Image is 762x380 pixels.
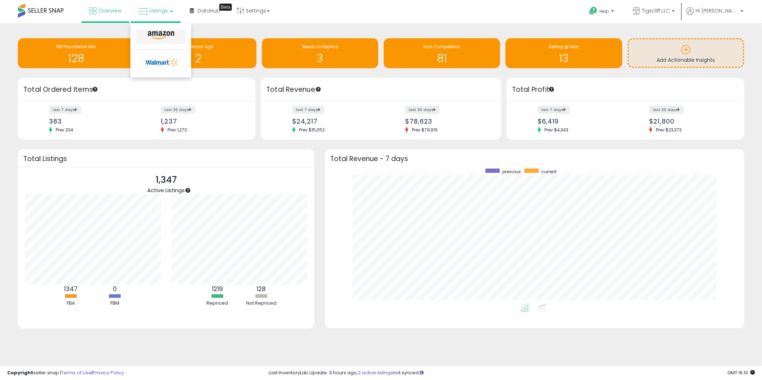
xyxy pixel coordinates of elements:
span: Selling @ Max [549,44,579,50]
label: last 30 days [161,106,195,114]
span: Prev: $79,919 [408,127,441,133]
span: Help [599,8,609,14]
div: FBA [49,300,92,307]
div: Tooltip anchor [219,4,232,11]
span: Needs to Reprice [302,44,338,50]
div: $6,419 [538,117,620,125]
span: DataHub [198,7,220,14]
span: Prev: 234 [52,127,77,133]
div: 1,237 [161,117,243,125]
span: Inventory Age [183,44,213,50]
span: Prev: $15,052 [295,127,328,133]
a: Inventory Age 2 [140,38,256,68]
span: Add Actionable Insights [657,56,715,64]
div: 383 [49,117,131,125]
div: Tooltip anchor [185,187,191,194]
span: previous [502,169,521,175]
div: Repriced [196,300,239,307]
label: last 7 days [49,106,81,114]
span: Tigscliff LLC [642,7,670,14]
span: Overview [98,7,121,14]
h3: Total Ordered Items [23,85,250,95]
label: last 7 days [538,106,570,114]
div: Tooltip anchor [92,86,98,92]
b: 1347 [64,285,78,293]
span: Active Listings [147,186,185,194]
b: 0 [113,285,117,293]
h3: Total Revenue - 7 days [330,156,739,161]
a: Needs to Reprice 3 [262,38,378,68]
h1: 13 [509,52,618,64]
h1: 128 [21,52,131,64]
h1: 2 [143,52,253,64]
div: $24,217 [292,117,376,125]
a: Help [583,1,621,23]
a: Hi [PERSON_NAME] [686,7,743,23]
label: last 30 days [405,106,440,114]
a: Selling @ Max 13 [505,38,622,68]
p: 1,347 [147,173,185,187]
div: Tooltip anchor [548,86,555,92]
label: last 7 days [292,106,324,114]
div: $78,623 [405,117,489,125]
b: 128 [257,285,266,293]
span: BB Price Below Min [56,44,96,50]
span: Prev: $4,343 [541,127,572,133]
h3: Total Profit [512,85,739,95]
div: $21,800 [649,117,731,125]
span: current [541,169,557,175]
h3: Total Revenue [266,85,496,95]
div: Not Repriced [240,300,283,307]
a: Non Competitive 81 [384,38,500,68]
div: Tooltip anchor [315,86,322,92]
span: Non Competitive [424,44,460,50]
a: BB Price Below Min 128 [18,38,134,68]
a: Add Actionable Insights [629,39,743,67]
i: Get Help [589,6,598,15]
h3: Total Listings [23,156,309,161]
h1: 3 [265,52,375,64]
div: FBM [93,300,136,307]
label: last 30 days [649,106,684,114]
b: 1219 [212,285,223,293]
span: Hi [PERSON_NAME] [696,7,738,14]
span: Prev: $23,373 [652,127,685,133]
h1: 81 [387,52,497,64]
span: Listings [149,7,168,14]
span: Prev: 1,270 [164,127,191,133]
